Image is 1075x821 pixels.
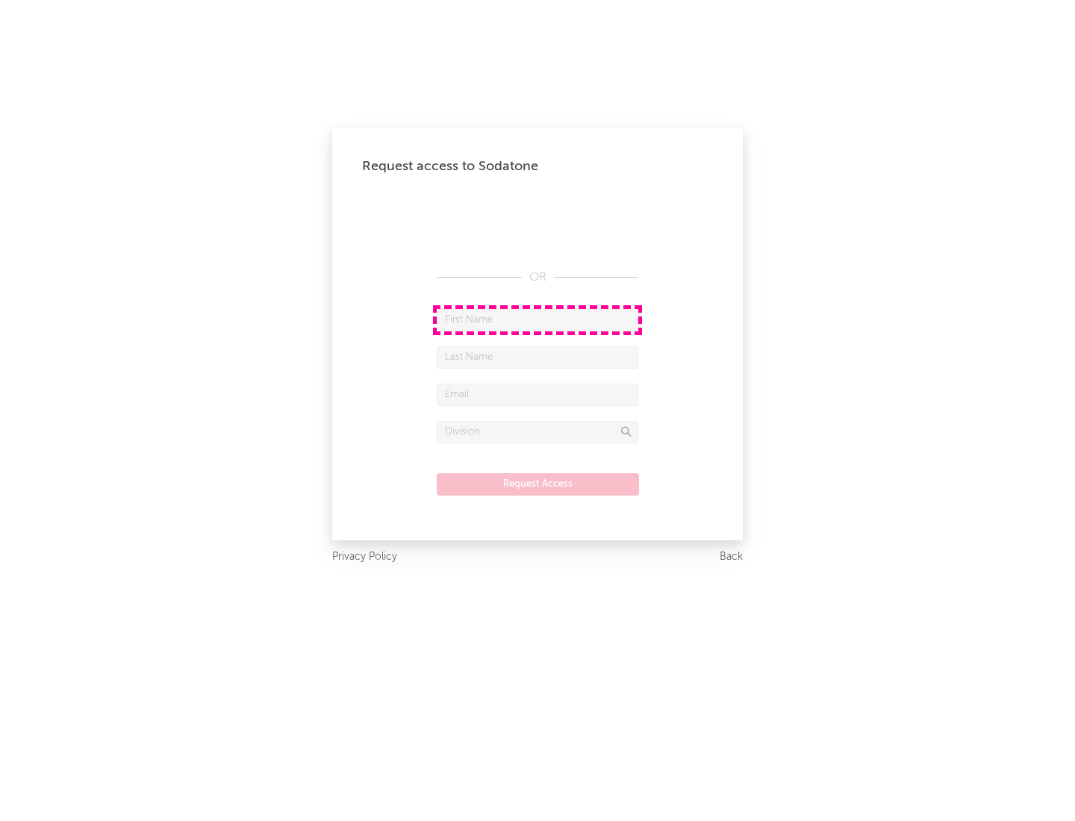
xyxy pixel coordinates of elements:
[437,384,638,406] input: Email
[362,157,713,175] div: Request access to Sodatone
[437,269,638,287] div: OR
[437,346,638,369] input: Last Name
[720,548,743,566] a: Back
[437,421,638,443] input: Division
[437,473,639,496] button: Request Access
[437,309,638,331] input: First Name
[332,548,397,566] a: Privacy Policy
